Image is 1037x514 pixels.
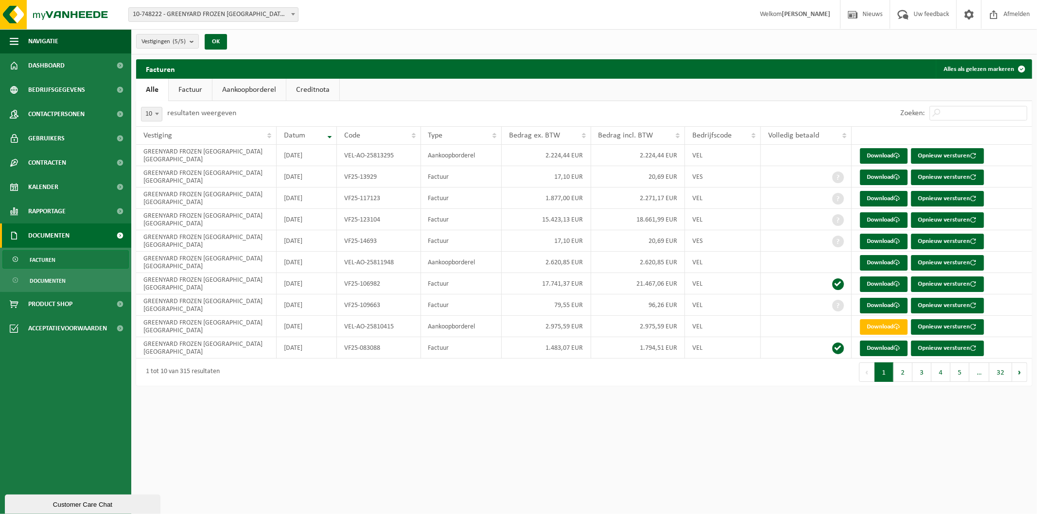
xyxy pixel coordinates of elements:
[136,209,277,230] td: GREENYARD FROZEN [GEOGRAPHIC_DATA] [GEOGRAPHIC_DATA]
[141,363,220,381] div: 1 tot 10 van 315 resultaten
[277,188,337,209] td: [DATE]
[421,273,502,294] td: Factuur
[894,362,913,382] button: 2
[685,188,761,209] td: VEL
[212,79,286,101] a: Aankoopborderel
[28,78,85,102] span: Bedrijfsgegevens
[859,362,875,382] button: Previous
[28,316,107,341] span: Acceptatievoorwaarden
[421,188,502,209] td: Factuur
[286,79,339,101] a: Creditnota
[911,191,984,206] button: Opnieuw versturen
[936,59,1031,79] button: Alles als gelezen markeren
[2,271,129,290] a: Documenten
[28,292,72,316] span: Product Shop
[685,252,761,273] td: VEL
[169,79,212,101] a: Factuur
[337,230,421,252] td: VF25-14693
[136,79,168,101] a: Alle
[141,107,162,121] span: 10
[28,151,66,175] span: Contracten
[28,126,65,151] span: Gebruikers
[502,230,591,252] td: 17,10 EUR
[1012,362,1027,382] button: Next
[344,132,360,139] span: Code
[421,230,502,252] td: Factuur
[591,209,685,230] td: 18.661,99 EUR
[685,230,761,252] td: VES
[136,316,277,337] td: GREENYARD FROZEN [GEOGRAPHIC_DATA] [GEOGRAPHIC_DATA]
[591,166,685,188] td: 20,69 EUR
[502,209,591,230] td: 15.423,13 EUR
[277,294,337,316] td: [DATE]
[911,298,984,313] button: Opnieuw versturen
[136,34,199,49] button: Vestigingen(5/5)
[421,166,502,188] td: Factuur
[932,362,950,382] button: 4
[502,188,591,209] td: 1.877,00 EUR
[167,109,236,117] label: resultaten weergeven
[502,337,591,359] td: 1.483,07 EUR
[28,199,66,223] span: Rapportage
[141,107,162,121] span: 10
[502,294,591,316] td: 79,55 EUR
[900,110,925,118] label: Zoeken:
[685,209,761,230] td: VEL
[685,273,761,294] td: VEL
[860,170,908,185] a: Download
[911,341,984,356] button: Opnieuw versturen
[685,166,761,188] td: VES
[591,316,685,337] td: 2.975,59 EUR
[28,102,85,126] span: Contactpersonen
[337,209,421,230] td: VF25-123104
[30,272,66,290] span: Documenten
[591,252,685,273] td: 2.620,85 EUR
[136,230,277,252] td: GREENYARD FROZEN [GEOGRAPHIC_DATA] [GEOGRAPHIC_DATA]
[136,337,277,359] td: GREENYARD FROZEN [GEOGRAPHIC_DATA] [GEOGRAPHIC_DATA]
[277,145,337,166] td: [DATE]
[421,252,502,273] td: Aankoopborderel
[28,223,70,248] span: Documenten
[860,255,908,271] a: Download
[591,230,685,252] td: 20,69 EUR
[277,209,337,230] td: [DATE]
[591,273,685,294] td: 21.467,06 EUR
[768,132,819,139] span: Volledig betaald
[129,8,298,21] span: 10-748222 - GREENYARD FROZEN BELGIUM NV - WESTROZEBEKE
[685,145,761,166] td: VEL
[421,294,502,316] td: Factuur
[911,212,984,228] button: Opnieuw versturen
[911,170,984,185] button: Opnieuw versturen
[136,59,185,78] h2: Facturen
[502,273,591,294] td: 17.741,37 EUR
[860,148,908,164] a: Download
[141,34,186,49] span: Vestigingen
[337,145,421,166] td: VEL-AO-25813295
[143,132,172,139] span: Vestiging
[509,132,560,139] span: Bedrag ex. BTW
[337,252,421,273] td: VEL-AO-25811948
[337,166,421,188] td: VF25-13929
[337,294,421,316] td: VF25-109663
[875,362,894,382] button: 1
[860,319,908,335] a: Download
[428,132,443,139] span: Type
[337,273,421,294] td: VF25-106982
[591,145,685,166] td: 2.224,44 EUR
[860,276,908,292] a: Download
[782,11,830,18] strong: [PERSON_NAME]
[136,294,277,316] td: GREENYARD FROZEN [GEOGRAPHIC_DATA] [GEOGRAPHIC_DATA]
[421,316,502,337] td: Aankoopborderel
[128,7,299,22] span: 10-748222 - GREENYARD FROZEN BELGIUM NV - WESTROZEBEKE
[30,251,55,269] span: Facturen
[28,175,58,199] span: Kalender
[337,337,421,359] td: VF25-083088
[950,362,969,382] button: 5
[205,34,227,50] button: OK
[421,145,502,166] td: Aankoopborderel
[337,188,421,209] td: VF25-117123
[136,145,277,166] td: GREENYARD FROZEN [GEOGRAPHIC_DATA] [GEOGRAPHIC_DATA]
[502,252,591,273] td: 2.620,85 EUR
[136,252,277,273] td: GREENYARD FROZEN [GEOGRAPHIC_DATA] [GEOGRAPHIC_DATA]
